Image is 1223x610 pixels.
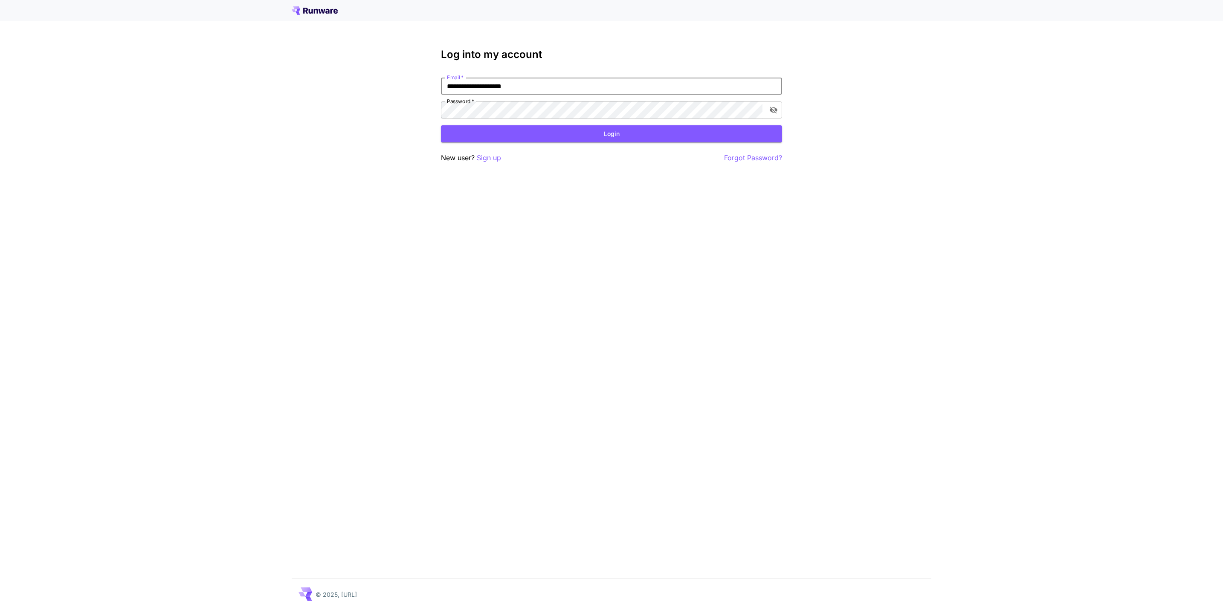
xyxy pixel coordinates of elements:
button: Login [441,125,782,143]
h3: Log into my account [441,49,782,61]
button: Forgot Password? [724,153,782,163]
button: toggle password visibility [766,102,781,118]
p: © 2025, [URL] [316,590,357,599]
label: Password [447,98,474,105]
button: Sign up [477,153,501,163]
label: Email [447,74,464,81]
p: New user? [441,153,501,163]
